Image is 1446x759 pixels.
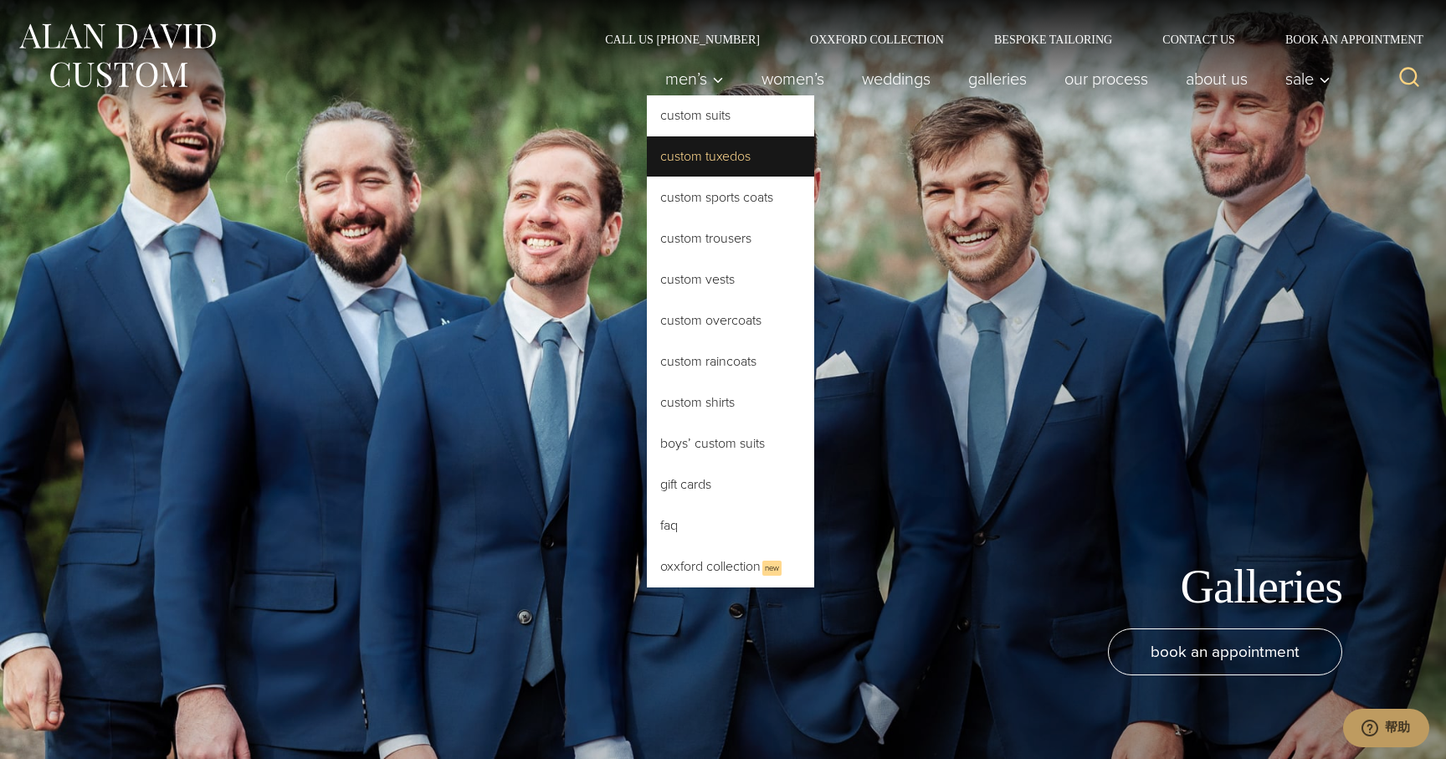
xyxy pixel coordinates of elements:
a: Oxxford CollectionNew [647,546,814,587]
button: Men’s sub menu toggle [647,62,743,95]
nav: Secondary Navigation [580,33,1429,45]
a: Galleries [950,62,1046,95]
a: weddings [843,62,950,95]
a: Custom Sports Coats [647,177,814,218]
a: Book an Appointment [1260,33,1429,45]
a: Custom Suits [647,95,814,136]
a: Custom Shirts [647,382,814,423]
button: Sale sub menu toggle [1267,62,1340,95]
span: New [762,561,782,576]
a: FAQ [647,505,814,546]
nav: Primary Navigation [647,62,1340,95]
a: Oxxford Collection [785,33,969,45]
span: book an appointment [1151,639,1300,664]
iframe: 打开一个小组件，您可以在其中与我们的一个专员进行在线交谈 [1342,709,1429,751]
a: Call Us [PHONE_NUMBER] [580,33,785,45]
a: Contact Us [1137,33,1260,45]
a: Custom Overcoats [647,300,814,341]
a: Women’s [743,62,843,95]
img: Alan David Custom [17,18,218,93]
a: About Us [1167,62,1267,95]
h1: Galleries [1181,559,1343,615]
a: Custom Raincoats [647,341,814,382]
a: Our Process [1046,62,1167,95]
a: Custom Tuxedos [647,136,814,177]
a: Custom Trousers [647,218,814,259]
a: Gift Cards [647,464,814,505]
a: Bespoke Tailoring [969,33,1137,45]
a: Custom Vests [647,259,814,300]
a: book an appointment [1108,628,1342,675]
a: Boys’ Custom Suits [647,423,814,464]
button: View Search Form [1389,59,1429,99]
